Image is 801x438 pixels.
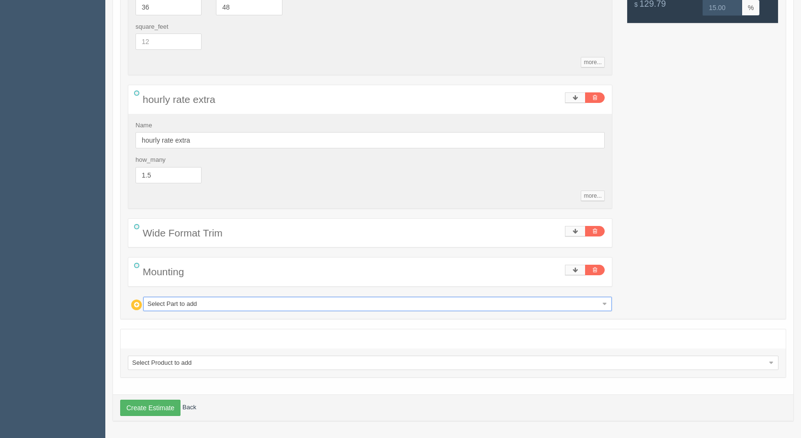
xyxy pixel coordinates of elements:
label: Name [135,121,152,130]
label: square_feet [135,22,169,32]
input: 12 [135,34,202,50]
a: more... [581,191,604,201]
span: Select Part to add [147,297,599,311]
a: Select Product to add [128,356,778,370]
span: $ [634,1,638,8]
a: more... [581,57,604,67]
button: Create Estimate [120,400,181,416]
input: Name [135,132,605,148]
span: hourly rate extra [143,94,215,105]
span: Select Product to add [132,356,766,370]
a: Select Part to add [143,297,612,311]
span: Wide Format Trim [143,227,223,238]
a: Back [182,404,196,411]
label: how_many [135,156,166,165]
span: Mounting [143,266,184,277]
